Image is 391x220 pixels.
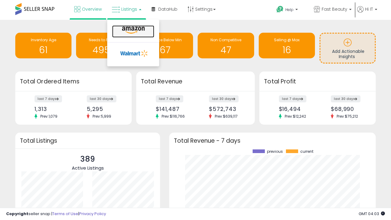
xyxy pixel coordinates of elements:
span: Non Competitive [210,37,241,42]
div: 5,295 [87,106,121,112]
label: last 7 days [279,95,306,102]
span: DataHub [158,6,177,12]
span: Prev: $639,117 [212,114,241,119]
label: last 30 days [209,95,239,102]
span: Needs to Reprice [89,37,120,42]
label: last 7 days [35,95,62,102]
a: Selling @ Max 16 [259,33,315,58]
h3: Total Listings [20,138,155,143]
label: last 7 days [156,95,183,102]
span: current [300,149,313,154]
label: last 30 days [87,95,116,102]
h3: Total Ordered Items [20,77,127,86]
span: Selling @ Max [274,37,300,42]
a: Non Competitive 47 [198,33,254,58]
span: Prev: 1,079 [37,114,60,119]
span: Fast Beauty [322,6,347,12]
span: BB Price Below Min [148,37,182,42]
div: $16,494 [279,106,313,112]
h1: 4956 [79,45,129,55]
span: Help [285,7,294,12]
h1: 61 [18,45,68,55]
span: 2025-09-10 04:03 GMT [359,211,385,217]
a: Needs to Reprice 4956 [76,33,132,58]
div: $68,990 [331,106,365,112]
div: $141,487 [156,106,191,112]
span: previous [267,149,283,154]
h1: 16 [262,45,312,55]
span: Listings [121,6,137,12]
span: Active Listings [72,165,104,171]
div: 1,313 [35,106,69,112]
strong: Copyright [6,211,28,217]
span: Inventory Age [31,37,56,42]
span: Prev: 5,999 [90,114,114,119]
h3: Total Profit [264,77,371,86]
a: Help [272,1,308,20]
span: Prev: $75,212 [334,114,361,119]
a: Terms of Use [52,211,78,217]
a: Add Actionable Insights [320,34,375,63]
a: Inventory Age 61 [15,33,71,58]
h1: 47 [201,45,251,55]
span: Hi IT [365,6,373,12]
span: Prev: $12,242 [282,114,309,119]
h1: 67 [140,45,190,55]
div: $572,743 [209,106,244,112]
span: Add Actionable Insights [332,48,364,60]
a: Privacy Policy [79,211,106,217]
h3: Total Revenue [141,77,250,86]
a: Hi IT [357,6,377,20]
span: Prev: $116,766 [159,114,188,119]
i: Get Help [276,5,284,13]
a: BB Price Below Min 67 [137,33,193,58]
p: 389 [72,153,104,165]
span: Overview [82,6,102,12]
label: last 30 days [331,95,360,102]
div: seller snap | | [6,211,106,217]
h3: Total Revenue - 7 days [174,138,371,143]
